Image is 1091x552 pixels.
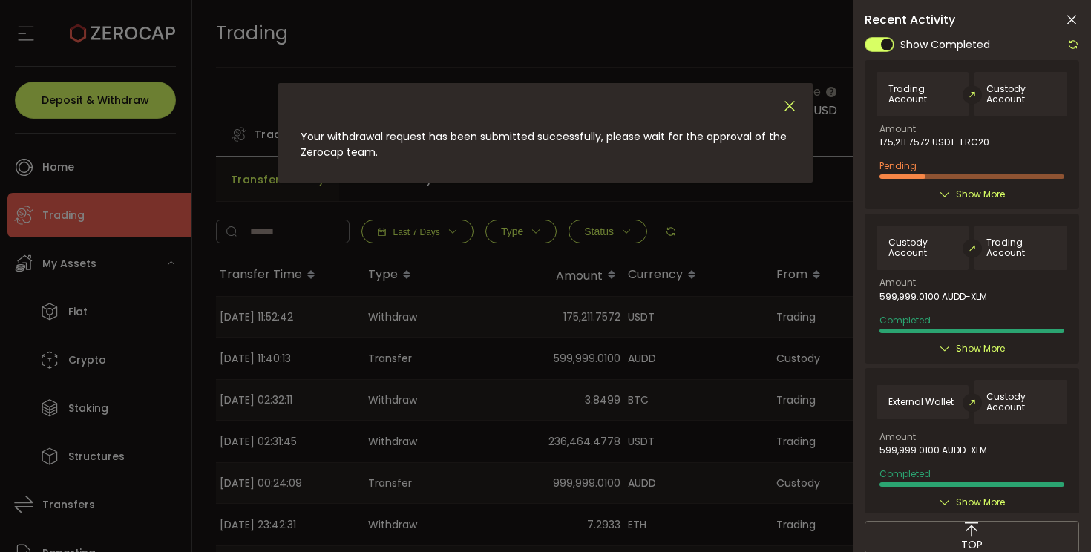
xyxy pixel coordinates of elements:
span: Completed [879,467,931,480]
span: Show More [956,187,1005,202]
div: dialog [278,83,813,183]
button: Close [782,98,798,115]
span: Recent Activity [865,14,955,26]
span: 599,999.0100 AUDD-XLM [879,445,987,456]
span: Trading Account [888,84,957,105]
span: Show Completed [900,37,990,53]
span: 175,211.7572 USDT-ERC20 [879,137,989,148]
iframe: Chat Widget [1017,481,1091,552]
span: Amount [879,278,916,287]
span: 599,999.0100 AUDD-XLM [879,292,987,302]
span: Custody Account [986,392,1055,413]
span: Show More [956,495,1005,510]
span: Custody Account [888,237,957,258]
span: Custody Account [986,84,1055,105]
span: Your withdrawal request has been submitted successfully, please wait for the approval of the Zero... [301,129,787,160]
span: Show More [956,341,1005,356]
span: External Wallet [888,397,954,407]
span: Amount [879,433,916,441]
span: Pending [879,160,917,172]
span: Amount [879,125,916,134]
span: Completed [879,314,931,326]
span: Trading Account [986,237,1055,258]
